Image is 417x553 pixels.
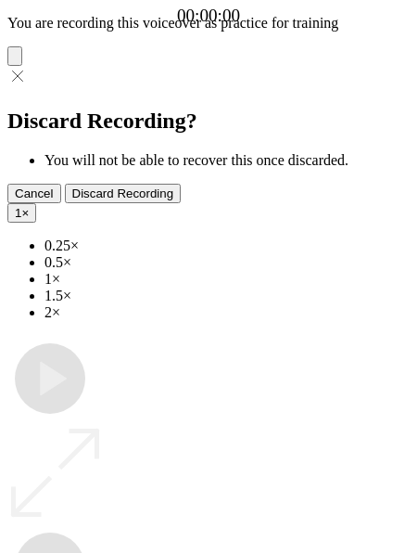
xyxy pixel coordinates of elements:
li: 0.5× [44,254,410,271]
a: 00:00:00 [177,6,240,26]
li: 1.5× [44,288,410,304]
button: Cancel [7,184,61,203]
p: You are recording this voiceover as practice for training [7,15,410,32]
li: 2× [44,304,410,321]
li: 1× [44,271,410,288]
button: 1× [7,203,36,223]
h2: Discard Recording? [7,109,410,134]
button: Discard Recording [65,184,182,203]
li: You will not be able to recover this once discarded. [44,152,410,169]
span: 1 [15,206,21,220]
li: 0.25× [44,238,410,254]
